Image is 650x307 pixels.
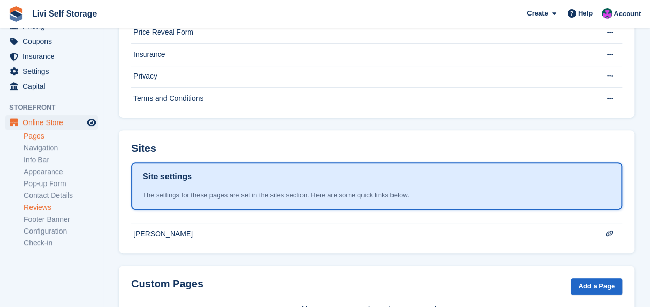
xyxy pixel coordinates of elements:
[24,131,98,141] a: Pages
[24,167,98,177] a: Appearance
[23,49,85,64] span: Insurance
[24,214,98,224] a: Footer Banner
[23,79,85,94] span: Capital
[5,115,98,130] a: menu
[24,238,98,248] a: Check-in
[8,6,24,22] img: stora-icon-8386f47178a22dfd0bd8f6a31ec36ba5ce8667c1dd55bd0f319d3a0aa187defe.svg
[24,155,98,165] a: Info Bar
[5,49,98,64] a: menu
[5,64,98,79] a: menu
[143,190,611,201] div: The settings for these pages are set in the sites section. Here are some quick links below.
[23,115,85,130] span: Online Store
[131,143,156,155] h2: Sites
[24,226,98,236] a: Configuration
[5,34,98,49] a: menu
[131,43,598,66] td: Insurance
[602,8,612,19] img: Graham Cameron
[28,5,101,22] a: Livi Self Storage
[131,88,598,110] td: Terms and Conditions
[143,171,192,183] h1: Site settings
[9,102,103,113] span: Storefront
[85,116,98,129] a: Preview store
[24,179,98,189] a: Pop-up Form
[614,9,641,19] span: Account
[131,223,598,244] td: [PERSON_NAME]
[131,66,598,88] td: Privacy
[24,203,98,212] a: Reviews
[131,22,598,44] td: Price Reveal Form
[24,143,98,153] a: Navigation
[131,278,203,290] h2: Custom Pages
[5,79,98,94] a: menu
[23,64,85,79] span: Settings
[578,8,593,19] span: Help
[571,278,622,295] a: Add a Page
[23,34,85,49] span: Coupons
[24,191,98,201] a: Contact Details
[527,8,548,19] span: Create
